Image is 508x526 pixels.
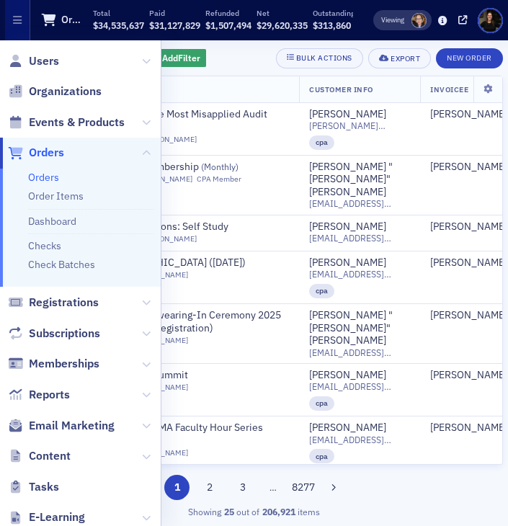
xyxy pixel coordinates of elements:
span: Users [29,53,59,69]
a: Subscriptions [8,326,100,342]
strong: 25 [221,505,236,518]
a: Email Marketing [8,418,115,434]
span: Customer Info [309,84,373,94]
div: Showing out of items [5,505,503,518]
a: Content [8,448,71,464]
a: AICPA & CIMA Faculty Hour Series ([DATE]) [107,422,289,447]
span: [EMAIL_ADDRESS][DOMAIN_NAME] [309,269,410,280]
div: [PERSON_NAME] [430,108,507,121]
a: [PERSON_NAME] [430,161,507,174]
div: CPA Member [197,174,241,184]
a: Memberships [8,356,99,372]
span: [EMAIL_ADDRESS][DOMAIN_NAME] [309,347,410,358]
a: Orders [28,171,59,184]
button: AddFilter [148,49,207,67]
button: New Order [436,48,503,68]
div: Export [391,55,420,63]
span: MACPA Town Hall (August 2025) [107,257,289,269]
a: [PERSON_NAME] [430,309,507,322]
span: Events & Products [29,115,125,130]
a: Dashboard [28,215,76,228]
div: [PERSON_NAME] [309,369,386,382]
a: [PERSON_NAME] [309,257,386,269]
p: Net [257,8,308,18]
span: Subscriptions [29,326,100,342]
a: Checks [28,239,61,252]
span: Email Marketing [29,418,115,434]
div: Bulk Actions [296,54,352,62]
span: Registrations [29,295,99,311]
a: [PERSON_NAME] "[PERSON_NAME]" [PERSON_NAME] [309,309,410,347]
a: [PERSON_NAME] [135,174,192,184]
span: [EMAIL_ADDRESS][DOMAIN_NAME] [309,198,410,209]
span: $31,127,829 [149,19,200,31]
span: Profile [478,8,503,33]
a: Check Batches [28,258,95,271]
span: AICPA & CIMA Faculty Hour Series (9/26/2025) [107,422,289,447]
a: [PERSON_NAME] [139,234,197,244]
a: Orders [8,145,64,161]
a: Users [8,53,59,69]
span: Memberships [29,356,99,372]
a: 2025 CPA Summit [107,369,289,382]
div: cpa [309,135,334,150]
span: MACPA Membership [107,161,289,174]
a: [PERSON_NAME] [430,257,507,269]
button: Bulk Actions [276,48,363,68]
button: Export [368,48,431,68]
span: Invoicee [430,84,468,94]
button: 3 [230,475,255,500]
span: Reports [29,387,70,403]
a: [PERSON_NAME] [309,220,386,233]
button: 2 [197,475,223,500]
a: [PERSON_NAME] [430,220,507,233]
h1: Orders [61,13,85,27]
p: Refunded [205,8,251,18]
a: Events & Products [8,115,125,130]
strong: 206,921 [259,505,298,518]
a: [PERSON_NAME] [430,369,507,382]
a: Order Items [28,190,84,202]
button: 1 [164,475,190,500]
a: [GEOGRAPHIC_DATA] ([DATE]) [107,257,289,269]
button: 8277 [290,475,316,500]
div: cpa [309,396,334,411]
span: Michelle Brown [411,13,427,28]
a: Avoiding the Most Misapplied Audit Concepts [107,108,289,133]
a: [PERSON_NAME] [309,422,386,434]
span: $34,535,637 [93,19,144,31]
a: [PERSON_NAME] [309,108,386,121]
span: … [263,481,283,494]
a: [PERSON_NAME] [430,422,507,434]
span: [PERSON_NAME][EMAIL_ADDRESS][PERSON_NAME][DOMAIN_NAME] [309,120,410,131]
span: $29,620,335 [257,19,308,31]
span: [EMAIL_ADDRESS][DOMAIN_NAME] [309,233,410,244]
a: MACPA Membership (Monthly) [107,161,289,174]
div: cpa [309,449,334,463]
p: Outstanding [313,8,355,18]
a: New Order [436,50,503,63]
a: Tasks [8,479,59,495]
a: AI Foundations: Self Study [107,220,289,233]
a: [PERSON_NAME] "[PERSON_NAME]" [PERSON_NAME] [309,161,410,199]
a: New CPA Swearing-In Ceremony 2025 (New CPA Registration) [107,309,289,334]
a: Registrations [8,295,99,311]
span: ( Monthly ) [201,161,239,172]
span: Orders [29,145,64,161]
span: [EMAIL_ADDRESS][DOMAIN_NAME] [309,381,410,392]
span: Add Filter [162,51,200,64]
span: Organizations [29,84,102,99]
